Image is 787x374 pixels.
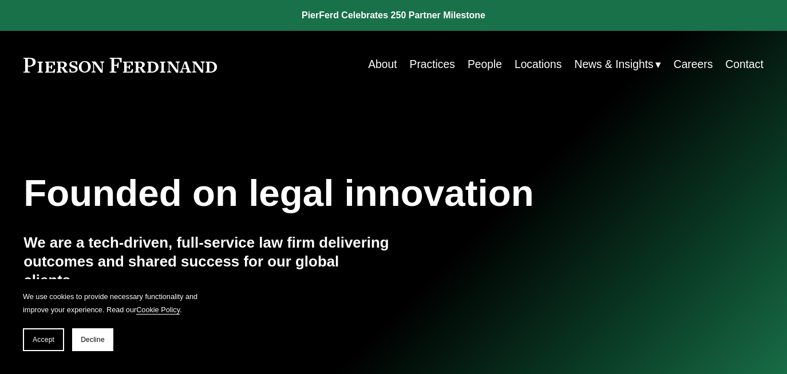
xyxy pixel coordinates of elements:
a: Cookie Policy [136,306,180,314]
section: Cookie banner [11,279,217,363]
h1: Founded on legal innovation [23,172,640,215]
button: Accept [23,328,64,351]
span: News & Insights [574,55,653,75]
span: Accept [33,336,54,344]
a: folder dropdown [574,54,661,76]
a: Locations [515,54,562,76]
span: Decline [81,336,105,344]
a: About [368,54,397,76]
a: Contact [725,54,763,76]
a: Practices [410,54,455,76]
h4: We are a tech-driven, full-service law firm delivering outcomes and shared success for our global... [23,233,393,290]
button: Decline [72,328,113,351]
a: People [468,54,502,76]
p: We use cookies to provide necessary functionality and improve your experience. Read our . [23,291,206,317]
a: Careers [674,54,713,76]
